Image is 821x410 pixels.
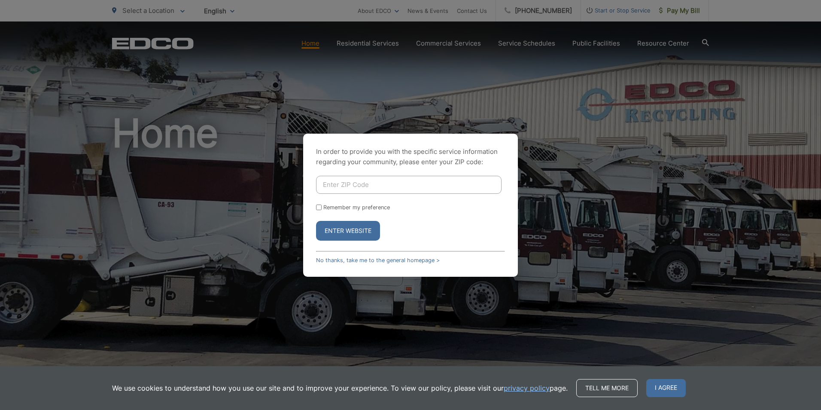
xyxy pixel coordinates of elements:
span: I agree [646,379,686,397]
a: privacy policy [504,383,550,393]
p: We use cookies to understand how you use our site and to improve your experience. To view our pol... [112,383,568,393]
label: Remember my preference [323,204,390,211]
a: No thanks, take me to the general homepage > [316,257,440,263]
a: Tell me more [576,379,638,397]
p: In order to provide you with the specific service information regarding your community, please en... [316,147,505,167]
button: Enter Website [316,221,380,241]
input: Enter ZIP Code [316,176,502,194]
